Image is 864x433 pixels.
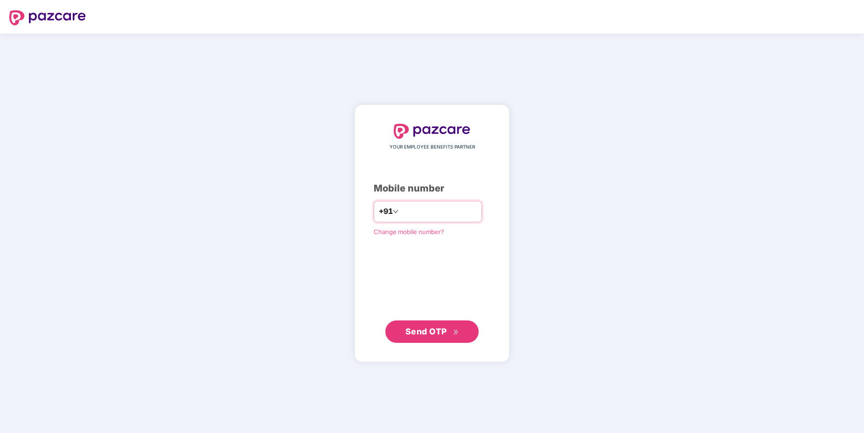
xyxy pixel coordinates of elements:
[390,143,475,151] span: YOUR EMPLOYEE BENEFITS PARTNER
[394,124,470,139] img: logo
[374,181,490,196] div: Mobile number
[379,206,393,217] span: +91
[374,228,444,235] a: Change mobile number?
[393,209,398,214] span: down
[9,10,86,25] img: logo
[453,329,459,335] span: double-right
[405,327,447,336] span: Send OTP
[385,320,479,343] button: Send OTPdouble-right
